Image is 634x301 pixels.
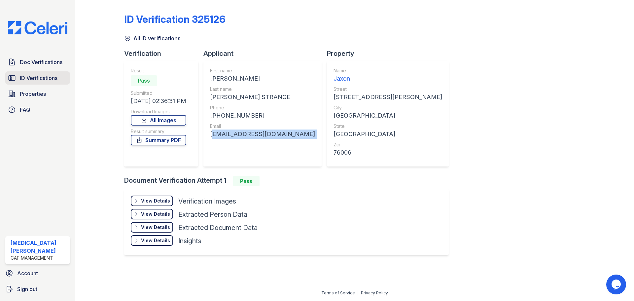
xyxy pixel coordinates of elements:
div: Zip [334,141,442,148]
div: [MEDICAL_DATA][PERSON_NAME] [11,239,67,255]
div: View Details [141,237,170,244]
div: View Details [141,211,170,217]
div: ID Verification 325126 [124,13,226,25]
span: Doc Verifications [20,58,62,66]
a: Account [3,267,73,280]
div: | [357,290,359,295]
span: Sign out [17,285,37,293]
div: Result summary [131,128,186,135]
div: 76006 [334,148,442,157]
a: Name Jaxon [334,67,442,83]
a: Summary PDF [131,135,186,145]
a: Properties [5,87,70,100]
span: Account [17,269,38,277]
div: CAF Management [11,255,67,261]
div: City [334,104,442,111]
div: [EMAIL_ADDRESS][DOMAIN_NAME] [210,130,315,139]
div: Pass [131,75,157,86]
div: Verification Images [178,197,236,206]
div: [DATE] 02:36:31 PM [131,96,186,106]
div: First name [210,67,315,74]
a: ID Verifications [5,71,70,85]
a: Doc Verifications [5,56,70,69]
div: Street [334,86,442,93]
div: View Details [141,224,170,231]
span: Properties [20,90,46,98]
div: State [334,123,442,130]
a: All Images [131,115,186,126]
div: Document Verification Attempt 1 [124,176,454,186]
div: Applicant [203,49,327,58]
div: [GEOGRAPHIC_DATA] [334,111,442,120]
a: Privacy Policy [361,290,388,295]
div: Extracted Document Data [178,223,258,232]
span: ID Verifications [20,74,57,82]
div: Email [210,123,315,130]
div: [PERSON_NAME] STRANGE [210,93,315,102]
div: Verification [124,49,203,58]
a: FAQ [5,103,70,116]
div: [PERSON_NAME] [210,74,315,83]
div: Name [334,67,442,74]
div: Jaxon [334,74,442,83]
a: Sign out [3,282,73,296]
iframe: chat widget [606,275,627,294]
a: Terms of Service [321,290,355,295]
div: Property [327,49,454,58]
div: View Details [141,198,170,204]
div: Submitted [131,90,186,96]
div: [GEOGRAPHIC_DATA] [334,130,442,139]
a: All ID verifications [124,34,181,42]
div: [STREET_ADDRESS][PERSON_NAME] [334,93,442,102]
div: Insights [178,236,201,245]
div: Download Images [131,108,186,115]
span: FAQ [20,106,30,114]
div: Pass [233,176,260,186]
img: CE_Logo_Blue-a8612792a0a2168367f1c8372b55b34899dd931a85d93a1a3d3e32e68fde9ad4.png [3,21,73,34]
div: Last name [210,86,315,93]
div: [PHONE_NUMBER] [210,111,315,120]
div: Extracted Person Data [178,210,247,219]
div: Result [131,67,186,74]
div: Phone [210,104,315,111]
